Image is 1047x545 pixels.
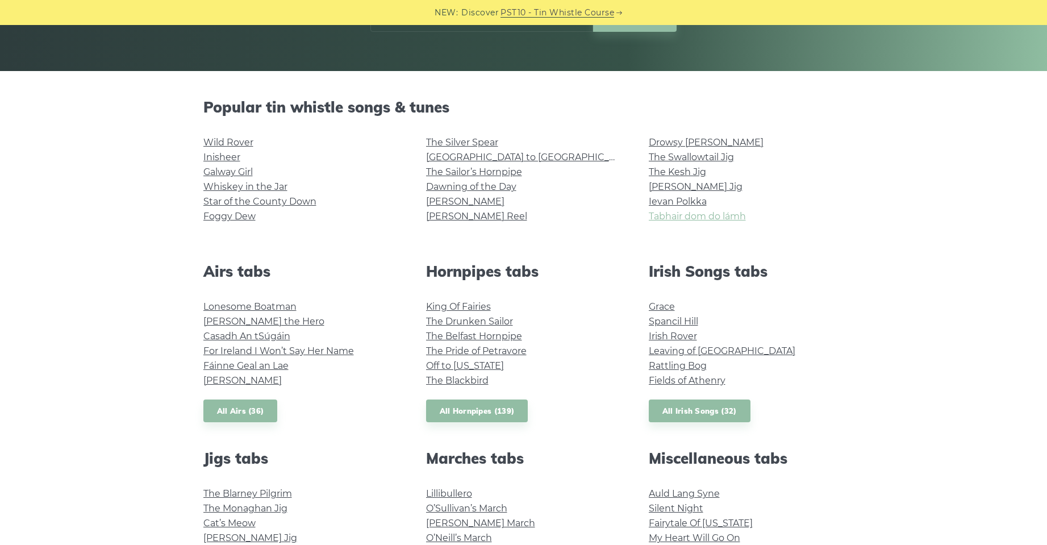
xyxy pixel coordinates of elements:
[203,211,256,222] a: Foggy Dew
[426,137,498,148] a: The Silver Spear
[203,360,289,371] a: Fáinne Geal an Lae
[203,375,282,386] a: [PERSON_NAME]
[203,532,297,543] a: [PERSON_NAME] Jig
[426,301,491,312] a: King Of Fairies
[649,488,720,499] a: Auld Lang Syne
[461,6,499,19] span: Discover
[649,375,725,386] a: Fields of Athenry
[649,301,675,312] a: Grace
[203,137,253,148] a: Wild Rover
[203,167,253,177] a: Galway Girl
[203,181,287,192] a: Whiskey in the Jar
[426,211,527,222] a: [PERSON_NAME] Reel
[500,6,614,19] a: PST10 - Tin Whistle Course
[426,375,489,386] a: The Blackbird
[426,488,472,499] a: Lillibullero
[649,400,750,423] a: All Irish Songs (32)
[203,196,316,207] a: Star of the County Down
[203,450,399,467] h2: Jigs tabs
[426,152,636,163] a: [GEOGRAPHIC_DATA] to [GEOGRAPHIC_DATA]
[426,360,504,371] a: Off to [US_STATE]
[203,346,354,356] a: For Ireland I Won’t Say Her Name
[649,181,743,192] a: [PERSON_NAME] Jig
[649,152,734,163] a: The Swallowtail Jig
[426,331,522,342] a: The Belfast Hornpipe
[426,316,513,327] a: The Drunken Sailor
[426,263,621,280] h2: Hornpipes tabs
[649,263,844,280] h2: Irish Songs tabs
[426,450,621,467] h2: Marches tabs
[203,488,292,499] a: The Blarney Pilgrim
[649,503,703,514] a: Silent Night
[203,263,399,280] h2: Airs tabs
[649,316,698,327] a: Spancil Hill
[426,167,522,177] a: The Sailor’s Hornpipe
[649,211,746,222] a: Tabhair dom do lámh
[203,98,844,116] h2: Popular tin whistle songs & tunes
[435,6,458,19] span: NEW:
[649,137,764,148] a: Drowsy [PERSON_NAME]
[426,400,528,423] a: All Hornpipes (139)
[426,346,527,356] a: The Pride of Petravore
[649,532,740,543] a: My Heart Will Go On
[203,518,256,529] a: Cat’s Meow
[649,346,795,356] a: Leaving of [GEOGRAPHIC_DATA]
[426,532,492,543] a: O’Neill’s March
[649,450,844,467] h2: Miscellaneous tabs
[649,167,706,177] a: The Kesh Jig
[426,181,516,192] a: Dawning of the Day
[203,301,297,312] a: Lonesome Boatman
[203,316,324,327] a: [PERSON_NAME] the Hero
[203,152,240,163] a: Inisheer
[203,503,287,514] a: The Monaghan Jig
[649,518,753,529] a: Fairytale Of [US_STATE]
[649,331,697,342] a: Irish Rover
[426,518,535,529] a: [PERSON_NAME] March
[203,331,290,342] a: Casadh An tSúgáin
[203,400,278,423] a: All Airs (36)
[649,196,707,207] a: Ievan Polkka
[426,503,507,514] a: O’Sullivan’s March
[426,196,504,207] a: [PERSON_NAME]
[649,360,707,371] a: Rattling Bog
